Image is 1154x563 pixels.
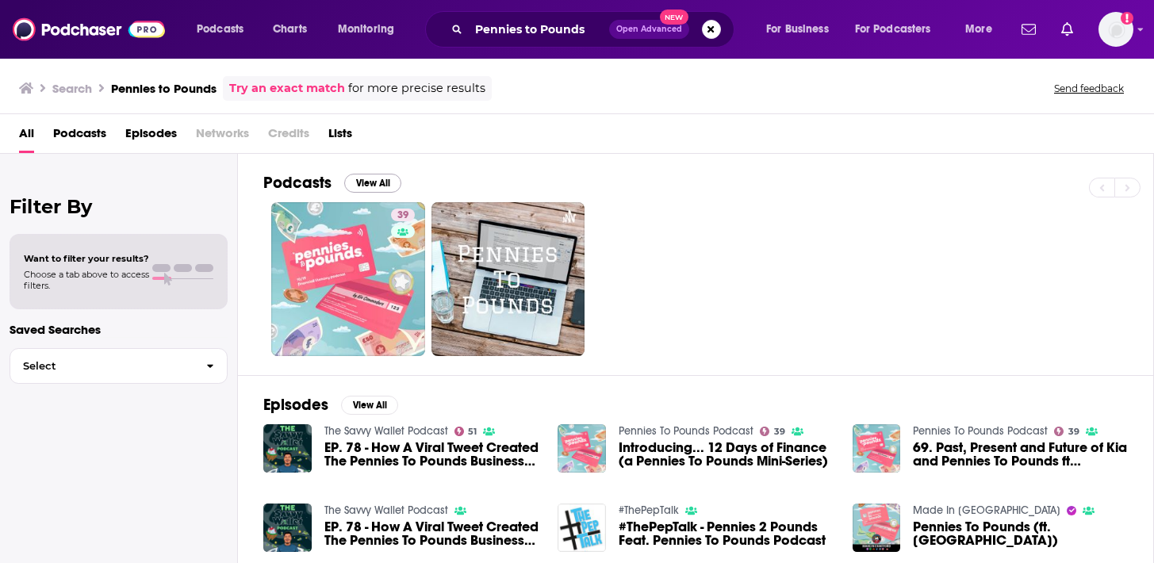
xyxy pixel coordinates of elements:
[558,504,606,552] img: #ThePepTalk - Pennies 2 Pounds Feat. Pennies To Pounds Podcast
[913,504,1060,517] a: Made In Chafford
[760,427,785,436] a: 39
[1055,16,1079,43] a: Show notifications dropdown
[619,424,753,438] a: Pennies To Pounds Podcast
[341,396,398,415] button: View All
[327,17,415,42] button: open menu
[853,424,901,473] img: 69. Past, Present and Future of Kia and Pennies To Pounds ft Martina
[619,441,834,468] a: Introducing... 12 Days of Finance (a Pennies To Pounds Mini-Series)
[609,20,689,39] button: Open AdvancedNew
[10,361,194,371] span: Select
[397,208,408,224] span: 39
[10,195,228,218] h2: Filter By
[24,269,149,291] span: Choose a tab above to access filters.
[271,202,425,356] a: 39
[111,81,217,96] h3: Pennies to Pounds
[324,520,539,547] a: EP. 78 - How A Viral Tweet Created The Pennies To Pounds Business ft. Kia Commodore (Pennies To P...
[328,121,352,153] a: Lists
[125,121,177,153] a: Episodes
[10,322,228,337] p: Saved Searches
[619,504,679,517] a: #ThePepTalk
[338,18,394,40] span: Monitoring
[1098,12,1133,47] img: User Profile
[616,25,682,33] span: Open Advanced
[13,14,165,44] img: Podchaser - Follow, Share and Rate Podcasts
[229,79,345,98] a: Try an exact match
[558,424,606,473] img: Introducing... 12 Days of Finance (a Pennies To Pounds Mini-Series)
[263,395,398,415] a: EpisodesView All
[263,173,401,193] a: PodcastsView All
[845,17,954,42] button: open menu
[1015,16,1042,43] a: Show notifications dropdown
[196,121,249,153] span: Networks
[186,17,264,42] button: open menu
[263,395,328,415] h2: Episodes
[1068,428,1079,435] span: 39
[52,81,92,96] h3: Search
[853,504,901,552] img: Pennies To Pounds (ft. Kae)
[913,520,1128,547] a: Pennies To Pounds (ft. Kae)
[10,348,228,384] button: Select
[774,428,785,435] span: 39
[468,428,477,435] span: 51
[391,209,415,221] a: 39
[1049,82,1129,95] button: Send feedback
[954,17,1012,42] button: open menu
[263,504,312,552] img: EP. 78 - How A Viral Tweet Created The Pennies To Pounds Business ft. Kia Commodore (Pennies To P...
[913,441,1128,468] span: 69. Past, Present and Future of Kia and Pennies To Pounds ft [PERSON_NAME]
[755,17,849,42] button: open menu
[965,18,992,40] span: More
[268,121,309,153] span: Credits
[1098,12,1133,47] span: Logged in as CharlotteStaley
[1054,427,1079,436] a: 39
[324,424,448,438] a: The Savvy Wallet Podcast
[263,17,316,42] a: Charts
[660,10,688,25] span: New
[344,174,401,193] button: View All
[263,173,332,193] h2: Podcasts
[197,18,243,40] span: Podcasts
[273,18,307,40] span: Charts
[913,424,1048,438] a: Pennies To Pounds Podcast
[324,441,539,468] a: EP. 78 - How A Viral Tweet Created The Pennies To Pounds Business ft. Kia Commodore (Pennies To P...
[913,441,1128,468] a: 69. Past, Present and Future of Kia and Pennies To Pounds ft Martina
[1098,12,1133,47] button: Show profile menu
[469,17,609,42] input: Search podcasts, credits, & more...
[454,427,477,436] a: 51
[913,520,1128,547] span: Pennies To Pounds (ft. [GEOGRAPHIC_DATA])
[324,504,448,517] a: The Savvy Wallet Podcast
[24,253,149,264] span: Want to filter your results?
[440,11,750,48] div: Search podcasts, credits, & more...
[766,18,829,40] span: For Business
[263,424,312,473] img: EP. 78 - How A Viral Tweet Created The Pennies To Pounds Business ft. Kia Commodore (Pennies To P...
[619,520,834,547] a: #ThePepTalk - Pennies 2 Pounds Feat. Pennies To Pounds Podcast
[19,121,34,153] a: All
[348,79,485,98] span: for more precise results
[855,18,931,40] span: For Podcasters
[1121,12,1133,25] svg: Add a profile image
[53,121,106,153] a: Podcasts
